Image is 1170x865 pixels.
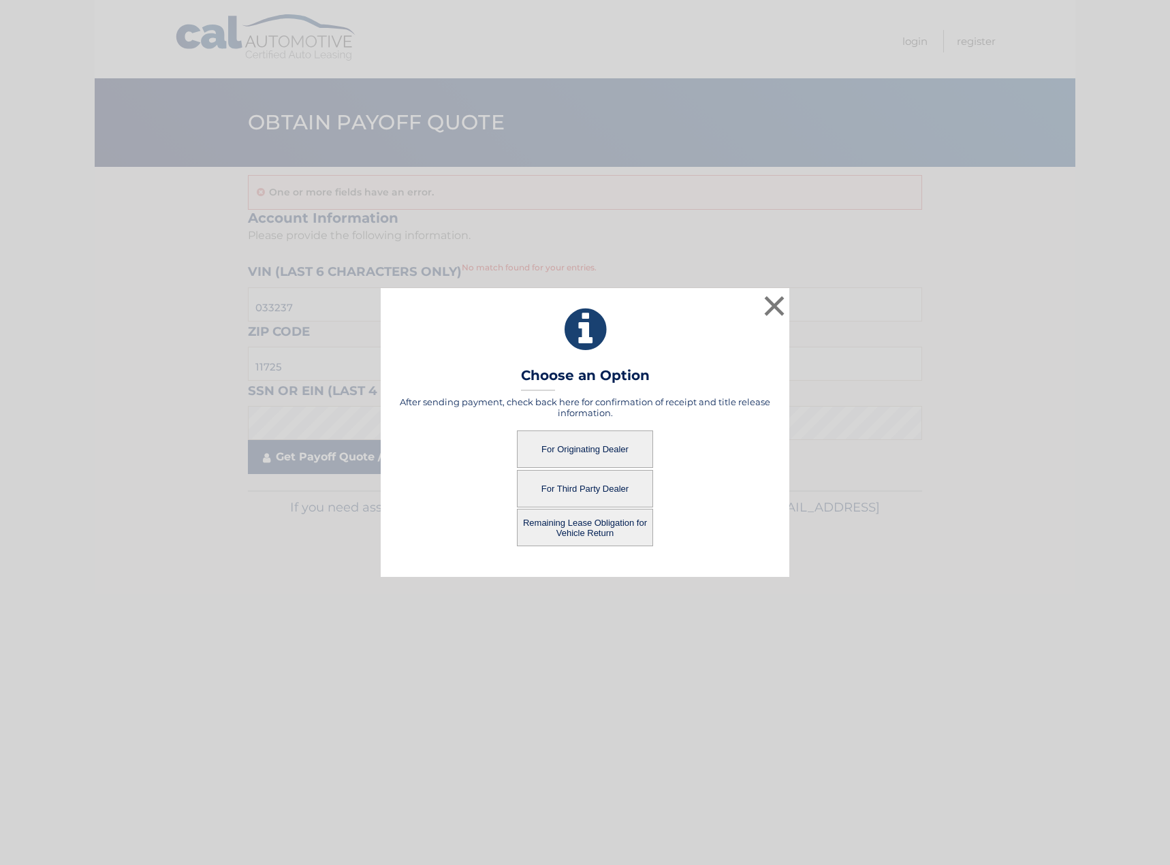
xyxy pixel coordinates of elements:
[517,470,653,507] button: For Third Party Dealer
[517,430,653,468] button: For Originating Dealer
[398,396,772,418] h5: After sending payment, check back here for confirmation of receipt and title release information.
[517,509,653,546] button: Remaining Lease Obligation for Vehicle Return
[521,367,650,391] h3: Choose an Option
[761,292,788,319] button: ×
